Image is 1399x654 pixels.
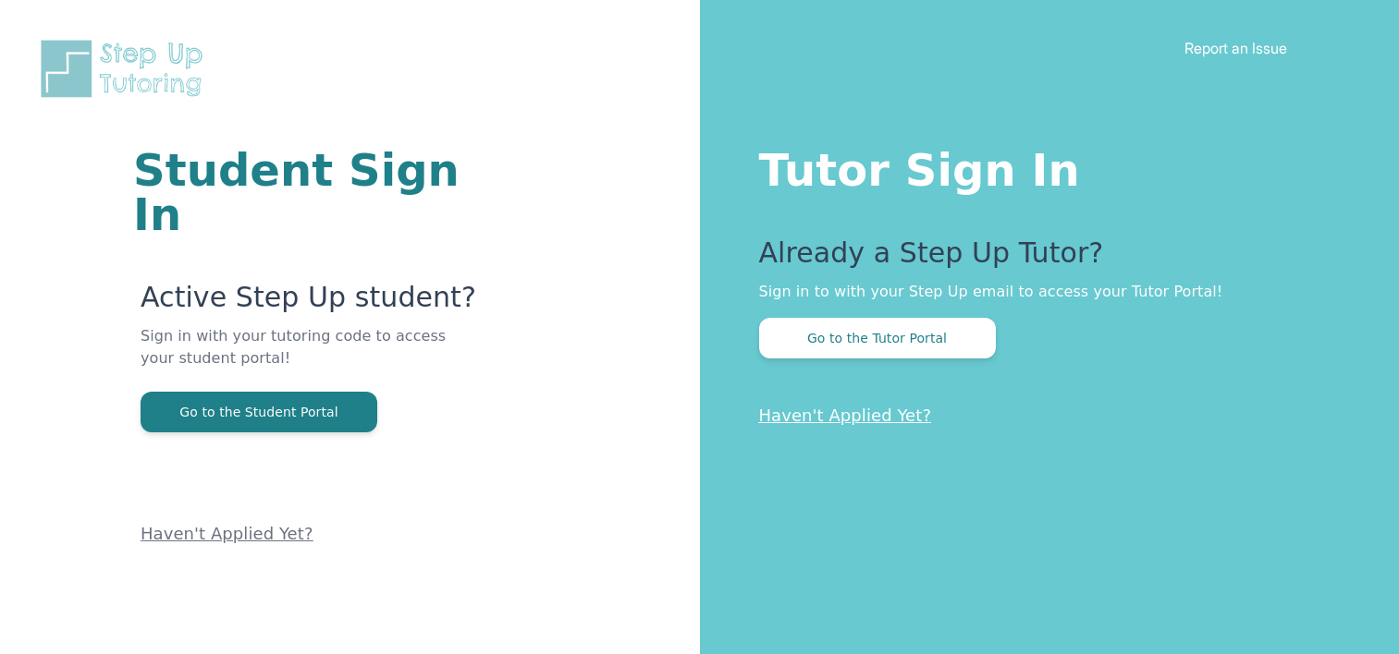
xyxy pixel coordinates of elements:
p: Sign in with your tutoring code to access your student portal! [141,325,478,392]
p: Already a Step Up Tutor? [759,236,1326,281]
a: Go to the Tutor Portal [759,329,996,346]
p: Active Step Up student? [141,281,478,325]
img: Step Up Tutoring horizontal logo [37,37,215,101]
a: Haven't Applied Yet? [759,406,932,425]
p: Sign in to with your Step Up email to access your Tutor Portal! [759,281,1326,303]
h1: Student Sign In [133,148,478,236]
a: Haven't Applied Yet? [141,524,313,543]
h1: Tutor Sign In [759,140,1326,192]
button: Go to the Tutor Portal [759,318,996,358]
a: Report an Issue [1184,39,1287,57]
a: Go to the Student Portal [141,403,377,420]
button: Go to the Student Portal [141,392,377,432]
